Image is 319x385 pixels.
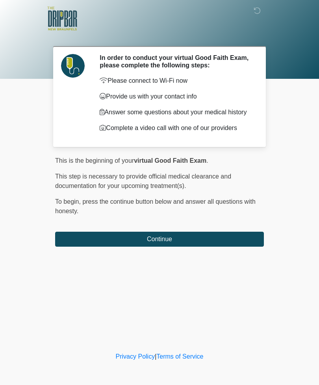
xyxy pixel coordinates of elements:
[55,198,256,214] span: press the continue button below and answer all questions with honesty.
[47,6,77,32] img: The DRIPBaR - New Braunfels Logo
[61,54,85,78] img: Agent Avatar
[206,157,208,164] span: .
[134,157,206,164] strong: virtual Good Faith Exam
[156,353,203,360] a: Terms of Service
[55,198,82,205] span: To begin,
[100,54,252,69] h2: In order to conduct your virtual Good Faith Exam, please complete the following steps:
[100,76,252,86] p: Please connect to Wi-Fi now
[55,173,231,189] span: This step is necessary to provide official medical clearance and documentation for your upcoming ...
[100,108,252,117] p: Answer some questions about your medical history
[100,92,252,101] p: Provide us with your contact info
[155,353,156,360] a: |
[55,232,264,247] button: Continue
[100,123,252,133] p: Complete a video call with one of our providers
[116,353,155,360] a: Privacy Policy
[55,157,134,164] span: This is the beginning of your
